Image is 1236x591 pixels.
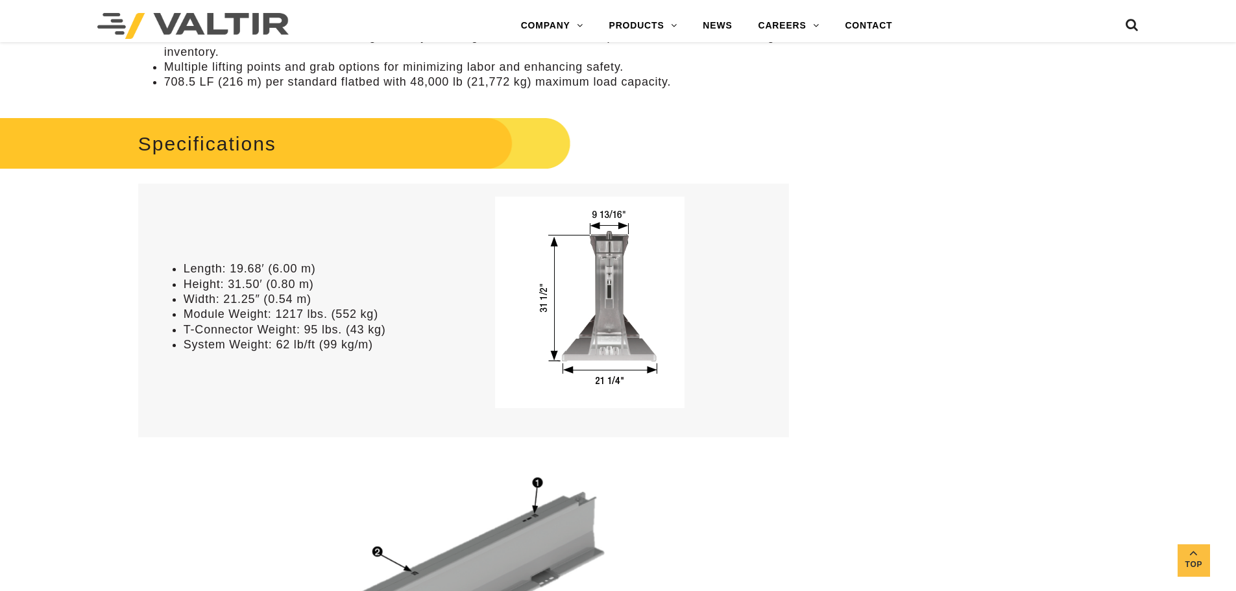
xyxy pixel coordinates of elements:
[745,13,832,39] a: CAREERS
[596,13,690,39] a: PRODUCTS
[1178,544,1210,577] a: Top
[184,277,456,292] li: Height: 31.50′ (0.80 m)
[508,13,596,39] a: COMPANY
[1178,557,1210,572] span: Top
[164,60,789,75] li: Multiple lifting points and grab options for minimizing labor and enhancing safety.
[184,261,456,276] li: Length: 19.68′ (6.00 m)
[690,13,745,39] a: NEWS
[164,75,789,90] li: 708.5 LF (216 m) per standard flatbed with 48,000 lb (21,772 kg) maximum load capacity.
[184,292,456,307] li: Width: 21.25″ (0.54 m)
[184,322,456,337] li: T-Connector Weight: 95 lbs. (43 kg)
[184,337,456,352] li: System Weight: 62 lb/ft (99 kg/m)
[97,13,289,39] img: Valtir
[184,307,456,322] li: Module Weight: 1217 lbs. (552 kg)
[832,13,905,39] a: CONTACT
